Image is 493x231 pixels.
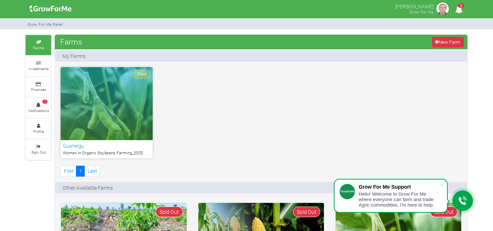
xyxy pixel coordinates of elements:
span: 3 [42,100,47,104]
span: Sold Out [156,207,183,217]
p: [PERSON_NAME] [395,1,433,10]
a: 3 Notifications [26,98,51,118]
p: My Farms [62,52,85,60]
a: Paid Gushegu Women In Organic Soybeans Farming_2025 [61,67,153,158]
div: Hello! Welcome to Grow For Me where everyone can farm and trade Agric commodities. I'm here to help. [359,191,440,208]
a: Sign Out [26,139,51,159]
span: 3 [458,3,464,8]
img: growforme image [435,1,450,16]
small: Grow For Me [409,9,433,15]
a: Investments [26,56,51,76]
div: Grow For Me Support [359,184,440,190]
nav: Page Navigation [61,166,100,176]
a: 3 [452,7,466,14]
a: Finances [26,77,51,97]
img: growforme image [27,1,74,16]
h6: Gushegu [63,142,150,149]
a: 1 [76,166,85,176]
small: Grow For Me Panel [27,22,63,27]
small: Finances [31,87,46,92]
a: First [61,166,76,176]
a: Last [84,166,100,176]
span: Paid [134,70,150,79]
small: Farms [33,45,44,50]
a: New Farm [432,37,464,47]
small: Sign Out [31,150,46,155]
span: Farms [58,34,84,49]
span: Sold Out [293,207,320,217]
small: Investments [28,66,49,71]
small: Notifications [28,108,49,113]
p: Other Available Farms [62,184,113,192]
i: Notifications [452,1,466,18]
a: Farms [26,35,51,55]
a: Profile [26,119,51,139]
small: Profile [33,129,44,134]
p: Women In Organic Soybeans Farming_2025 [63,150,150,156]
